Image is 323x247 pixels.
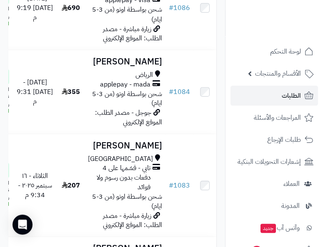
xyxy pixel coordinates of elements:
[88,57,162,66] h3: [PERSON_NAME]
[169,3,190,13] a: #1086
[230,130,318,150] a: طلبات الإرجاع
[103,210,162,230] span: زيارة مباشرة - مصدر الطلب: الموقع الإلكتروني
[270,46,301,57] span: لوحة التحكم
[18,170,52,200] span: الثلاثاء - ١٦ سبتمبر ٢٠٢٥ - 9:34 م
[62,3,80,13] span: 690
[267,134,301,146] span: طلبات الإرجاع
[92,5,162,24] span: شحن بواسطة اوتو (من 3-5 ايام)
[266,22,315,40] img: logo-2.png
[230,196,318,216] a: المدونة
[281,200,300,212] span: المدونة
[169,180,173,190] span: #
[169,180,190,190] a: #1083
[88,141,162,150] h3: [PERSON_NAME]
[92,89,162,108] span: شحن بواسطة اوتو (من 3-5 ايام)
[260,222,300,234] span: وآتس آب
[62,180,80,190] span: 207
[230,86,318,106] a: الطلبات
[283,178,300,190] span: العملاء
[230,152,318,172] a: إشعارات التحويلات البنكية
[260,224,276,233] span: جديد
[135,70,153,79] span: الرياض
[169,86,190,96] a: #1084
[62,86,80,96] span: 355
[230,42,318,62] a: لوحة التحكم
[95,107,162,127] span: جوجل - مصدر الطلب: الموقع الإلكتروني
[92,191,162,211] span: شحن بواسطة اوتو (من 3-5 ايام)
[230,218,318,238] a: وآتس آبجديد
[255,68,301,79] span: الأقسام والمنتجات
[230,174,318,194] a: العملاء
[103,24,162,43] span: زيارة مباشرة - مصدر الطلب: الموقع الإلكتروني
[169,86,173,96] span: #
[254,112,301,123] span: المراجعات والأسئلة
[17,77,53,106] span: [DATE] - [DATE] 9:31 م
[100,79,150,89] span: applepay - mada
[169,3,173,13] span: #
[230,108,318,128] a: المراجعات والأسئلة
[13,215,33,235] div: Open Intercom Messenger
[88,163,150,192] span: تابي - قسّمها على 4 دفعات بدون رسوم ولا فوائد
[282,90,301,101] span: الطلبات
[238,156,301,168] span: إشعارات التحويلات البنكية
[88,154,153,163] span: [GEOGRAPHIC_DATA]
